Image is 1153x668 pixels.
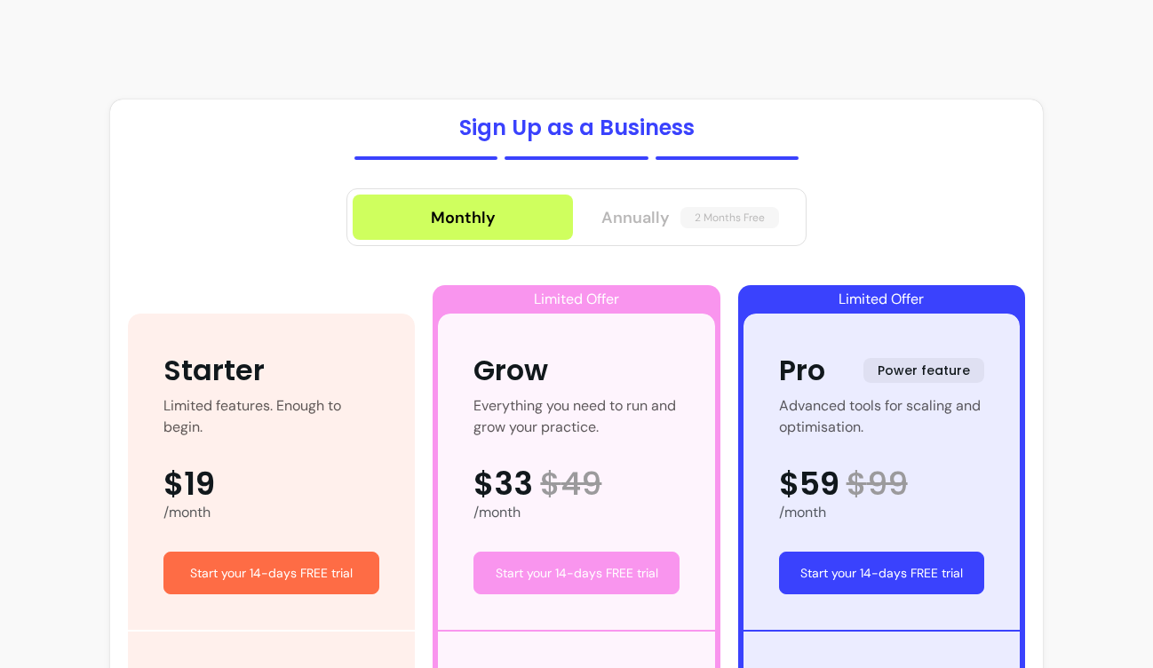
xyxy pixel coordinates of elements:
h1: Sign Up as a Business [459,114,695,142]
div: /month [163,502,379,523]
div: /month [779,502,984,523]
div: Advanced tools for scaling and optimisation. [779,395,984,438]
span: $59 [779,466,839,502]
span: Power feature [863,358,984,383]
div: Limited Offer [743,285,1020,314]
div: Monthly [431,205,496,230]
span: 2 Months Free [680,207,779,228]
div: Grow [473,349,548,392]
div: Everything you need to run and grow your practice. [473,395,679,438]
div: Limited Offer [438,285,714,314]
a: Start your 14-days FREE trial [473,552,679,594]
div: Pro [779,349,825,392]
span: $33 [473,466,533,502]
span: $19 [163,466,215,502]
a: Start your 14-days FREE trial [779,552,984,594]
span: $ 99 [847,466,908,502]
div: Starter [163,349,265,392]
span: Annually [601,205,670,230]
a: Start your 14-days FREE trial [163,552,379,594]
div: Limited features. Enough to begin. [163,395,379,438]
div: /month [473,502,679,523]
span: $ 49 [540,466,601,502]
